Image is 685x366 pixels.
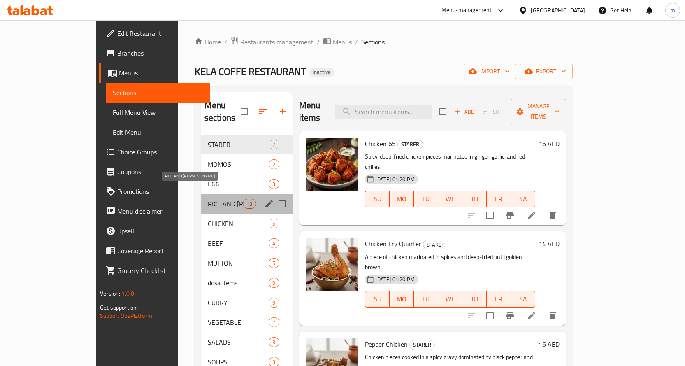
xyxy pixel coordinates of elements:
button: TH [462,191,487,207]
span: Promotions [117,186,204,196]
span: 3 [269,338,279,346]
button: TU [414,291,438,308]
span: 13 [243,200,255,208]
span: SA [514,293,532,305]
a: Edit menu item [527,210,536,220]
span: 3 [269,180,279,188]
a: Sections [106,83,210,103]
span: Edit Menu [113,127,204,137]
button: Branch-specific-item [500,306,520,326]
div: MOMOS2 [201,154,293,174]
span: WE [441,293,459,305]
span: [DATE] 01:20 PM [372,175,418,183]
div: RICE AND [PERSON_NAME]13edit [201,194,293,214]
div: items [269,238,279,248]
div: SALADS3 [201,332,293,352]
a: Upsell [99,221,210,241]
span: TU [417,193,435,205]
span: Sort sections [253,102,273,121]
div: STARER [397,140,423,149]
button: SA [511,191,535,207]
button: delete [543,205,563,225]
span: MUTTON [208,258,269,268]
span: import [470,66,510,77]
span: [DATE] 01:20 PM [372,275,418,283]
span: SA [514,193,532,205]
span: Get support on: [100,302,138,313]
span: KELA COFFE RESTAURANT [195,62,306,81]
img: Chicken Fry Quarter [306,238,358,291]
button: SA [511,291,535,308]
button: export [520,64,573,79]
h6: 16 AED [539,338,560,350]
span: Sections [361,37,385,47]
div: EGG3 [201,174,293,194]
a: Choice Groups [99,142,210,162]
span: 4 [269,240,279,247]
h6: 14 AED [539,238,560,249]
span: TH [466,293,483,305]
span: MOMOS [208,159,269,169]
span: 5 [269,259,279,267]
nav: breadcrumb [195,37,573,47]
span: STARER [208,140,269,149]
span: CURRY [208,298,269,308]
span: Chicken 65 [365,138,396,150]
a: Branches [99,43,210,63]
div: VEGETABLE7 [201,312,293,332]
span: Sections [113,88,204,98]
span: FR [490,193,508,205]
a: Grocery Checklist [99,261,210,280]
span: Upsell [117,226,204,236]
span: EGG [208,179,269,189]
span: Menu disclaimer [117,206,204,216]
button: SU [365,291,390,308]
span: Select section [434,103,451,120]
h2: Menu items [299,99,325,124]
span: VEGETABLE [208,317,269,327]
span: m [670,6,675,15]
span: 5 [269,220,279,228]
span: 7 [269,141,279,149]
div: items [269,159,279,169]
div: items [269,317,279,327]
div: Inactive [309,68,334,77]
h6: 16 AED [539,138,560,149]
a: Full Menu View [106,103,210,122]
a: Menus [99,63,210,83]
span: dosa items [208,278,269,288]
span: 3 [269,358,279,366]
span: Grocery Checklist [117,266,204,275]
span: SU [369,193,386,205]
div: MUTTON5 [201,253,293,273]
span: Add item [451,105,478,118]
button: MO [390,291,414,308]
span: Select all sections [236,103,253,120]
button: Manage items [511,99,566,124]
a: Support.OpsPlatform [100,310,152,321]
span: Inactive [309,69,334,76]
span: 7 [269,319,279,326]
span: STARER [423,240,448,249]
span: Menus [333,37,352,47]
button: Add section [273,102,293,121]
span: STARER [410,340,434,350]
div: items [243,199,256,209]
div: BEEF [208,238,269,248]
li: / [317,37,320,47]
button: TH [462,291,487,308]
span: TH [466,193,483,205]
span: Select to update [481,207,499,224]
span: Edit Restaurant [117,28,204,38]
button: TU [414,191,438,207]
span: WE [441,193,459,205]
span: Coverage Report [117,246,204,256]
button: import [464,64,516,79]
